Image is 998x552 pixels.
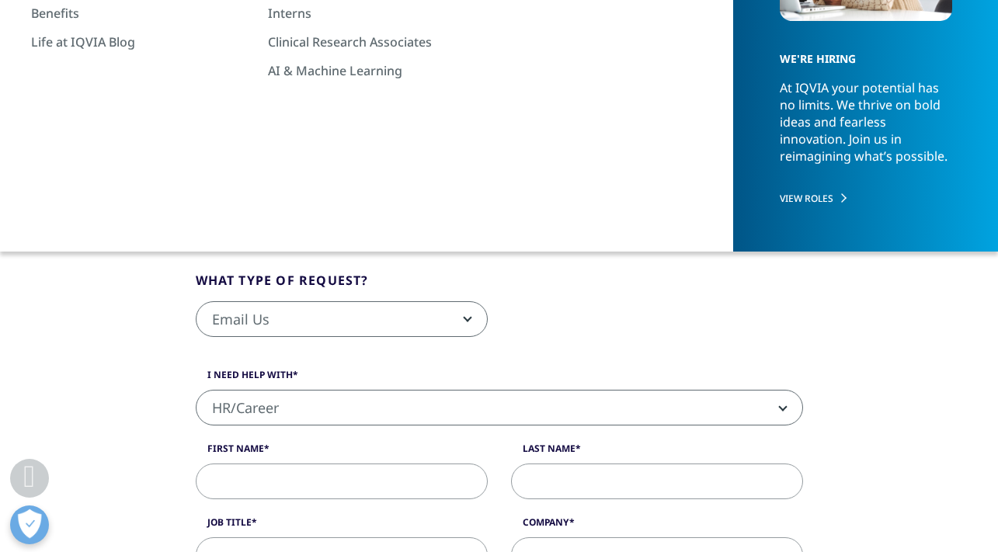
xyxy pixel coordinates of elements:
[196,368,803,390] label: I need help with
[511,442,803,463] label: Last Name
[196,391,802,426] span: HR/Career
[196,301,488,337] span: Email Us
[511,516,803,537] label: Company
[268,5,489,22] a: Interns
[196,302,487,338] span: Email Us
[780,192,952,205] a: VIEW ROLES
[31,33,252,50] a: Life at IQVIA Blog
[31,5,252,22] a: Benefits
[196,390,803,425] span: HR/Career
[196,271,369,301] legend: What type of request?
[196,442,488,463] label: First Name
[268,33,489,50] a: Clinical Research Associates
[10,505,49,544] button: Open Preferences
[268,62,489,79] a: AI & Machine Learning
[780,79,952,179] p: At IQVIA your potential has no limits. We thrive on bold ideas and fearless innovation. Join us i...
[780,25,944,79] h5: WE'RE HIRING
[196,516,488,537] label: Job Title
